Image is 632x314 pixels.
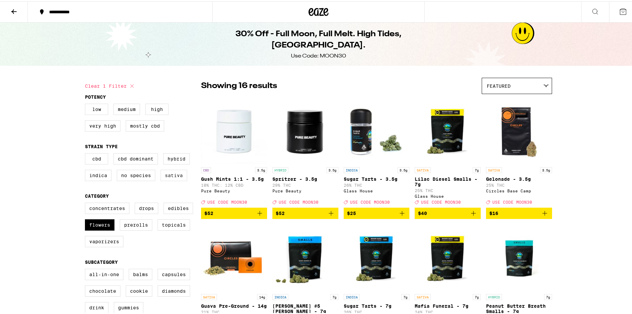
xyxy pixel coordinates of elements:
p: 7g [330,293,338,299]
label: Chocolate [85,284,120,295]
p: Sugar Tarts - 3.5g [344,175,410,180]
img: Pure Beauty - Spritzer - 3.5g [272,96,338,162]
img: Glass House - Sugar Tarts - 7g [344,223,410,289]
div: Glass House [415,193,481,197]
p: Mafia Funeral - 7g [415,302,481,307]
img: Glass House - Mafia Funeral - 7g [415,223,481,289]
button: Add to bag [415,206,481,218]
label: Mostly CBD [126,119,164,130]
p: SATIVA [415,293,431,299]
span: USE CODE MOON30 [350,199,390,203]
p: INDICA [272,293,288,299]
p: 26% THC [344,182,410,186]
label: Sativa [161,168,187,180]
p: 3.5g [540,166,552,172]
button: Add to bag [272,206,338,218]
p: 21% THC [201,309,267,313]
img: Glass House - Donny Burger #5 Smalls - 7g [272,223,338,289]
legend: Strain Type [85,143,118,148]
label: Flowers [85,218,114,229]
label: Diamonds [158,284,190,295]
p: Gush Mints 1:1 - 3.5g [201,175,267,180]
p: Lilac Diesel Smalls - 7g [415,175,481,186]
p: INDICA [344,293,360,299]
span: USE CODE MOON30 [279,199,318,203]
label: Hybrid [163,152,190,163]
div: Circles Base Camp [486,187,552,192]
span: USE CODE MOON30 [421,199,461,203]
a: Open page for Gush Mints 1:1 - 3.5g from Pure Beauty [201,96,267,206]
p: Gelonade - 3.5g [486,175,552,180]
label: Vaporizers [85,235,123,246]
p: SATIVA [486,166,502,172]
img: Pure Beauty - Gush Mints 1:1 - 3.5g [201,96,267,162]
span: $16 [489,209,498,215]
label: Gummies [114,301,143,312]
img: Circles Base Camp - Guava Pre-Ground - 14g [201,223,267,289]
p: Showing 16 results [201,79,277,90]
label: Very High [85,119,120,130]
label: Edibles [164,201,193,213]
span: $52 [204,209,213,215]
span: $52 [276,209,285,215]
label: No Species [117,168,155,180]
label: Low [85,102,108,114]
p: 3.5g [326,166,338,172]
label: CBD Dominant [113,152,158,163]
p: 14g [257,293,267,299]
label: Prerolls [120,218,152,229]
p: 25% THC [486,182,552,186]
div: Use Code: MOON30 [291,51,346,58]
legend: Category [85,192,109,197]
legend: Potency [85,93,106,98]
span: USE CODE MOON30 [492,199,532,203]
p: [PERSON_NAME] #5 [PERSON_NAME] - 7g [272,302,338,313]
button: Add to bag [201,206,267,218]
label: Concentrates [85,201,129,213]
p: 7g [473,293,481,299]
span: Featured [487,82,511,87]
a: Open page for Gelonade - 3.5g from Circles Base Camp [486,96,552,206]
button: Add to bag [344,206,410,218]
p: SATIVA [415,166,431,172]
p: Sugar Tarts - 7g [344,302,410,307]
p: HYBRID [486,293,502,299]
span: USE CODE MOON30 [207,199,247,203]
p: 7g [544,293,552,299]
p: 7g [473,166,481,172]
label: Medium [113,102,140,114]
img: Glass House - Peanut Butter Breath Smalls - 7g [486,223,552,289]
p: 26% THC [344,309,410,313]
img: Glass House - Sugar Tarts - 3.5g [344,96,410,162]
p: Peanut Butter Breath Smalls - 7g [486,302,552,313]
p: 7g [401,293,409,299]
img: Glass House - Lilac Diesel Smalls - 7g [415,96,481,162]
span: $40 [418,209,427,215]
label: Drink [85,301,108,312]
a: Open page for Sugar Tarts - 3.5g from Glass House [344,96,410,206]
p: 3.5g [397,166,409,172]
div: Pure Beauty [201,187,267,192]
a: Open page for Lilac Diesel Smalls - 7g from Glass House [415,96,481,206]
label: Indica [85,168,111,180]
p: 29% THC [272,182,338,186]
p: HYBRID [272,166,288,172]
button: Add to bag [486,206,552,218]
a: Open page for Spritzer - 3.5g from Pure Beauty [272,96,338,206]
button: Clear 1 filter [85,76,136,93]
img: Circles Base Camp - Gelonade - 3.5g [486,96,552,162]
h1: 30% Off - Full Moon, Full Melt. High Tides, [GEOGRAPHIC_DATA]. [198,27,439,50]
span: $25 [347,209,356,215]
label: Topicals [158,218,190,229]
p: CBD [201,166,211,172]
label: CBD [85,152,108,163]
span: Hi. Need any help? [4,5,48,10]
label: Balms [129,267,152,279]
label: High [145,102,169,114]
div: Pure Beauty [272,187,338,192]
div: Glass House [344,187,410,192]
p: Spritzer - 3.5g [272,175,338,180]
legend: Subcategory [85,258,118,263]
label: All-In-One [85,267,123,279]
label: Drops [135,201,158,213]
